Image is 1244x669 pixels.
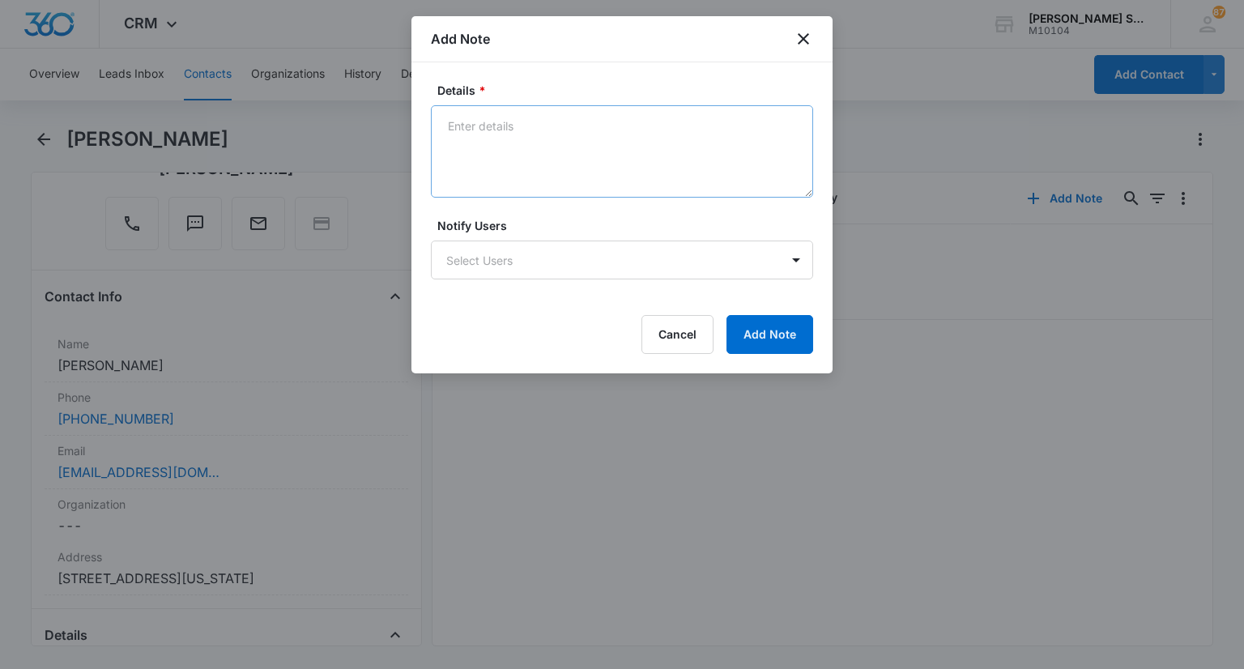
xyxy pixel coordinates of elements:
button: Add Note [726,315,813,354]
label: Details [437,82,820,99]
button: close [794,29,813,49]
button: Cancel [641,315,714,354]
h1: Add Note [431,29,490,49]
label: Notify Users [437,217,820,234]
